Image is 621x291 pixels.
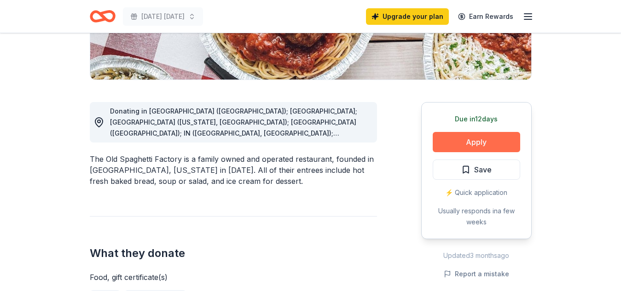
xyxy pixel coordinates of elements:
[433,187,520,198] div: ⚡️ Quick application
[123,7,203,26] button: [DATE] [DATE]
[366,8,449,25] a: Upgrade your plan
[110,107,359,236] span: Donating in [GEOGRAPHIC_DATA] ([GEOGRAPHIC_DATA]); [GEOGRAPHIC_DATA]; [GEOGRAPHIC_DATA] ([US_STAT...
[433,160,520,180] button: Save
[90,272,377,283] div: Food, gift certificate(s)
[444,268,509,280] button: Report a mistake
[90,6,116,27] a: Home
[433,132,520,152] button: Apply
[433,205,520,228] div: Usually responds in a few weeks
[474,164,492,176] span: Save
[421,250,532,261] div: Updated 3 months ago
[433,114,520,125] div: Due in 12 days
[90,154,377,187] div: The Old Spaghetti Factory is a family owned and operated restaurant, founded in [GEOGRAPHIC_DATA]...
[453,8,519,25] a: Earn Rewards
[141,11,185,22] span: [DATE] [DATE]
[90,246,377,261] h2: What they donate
